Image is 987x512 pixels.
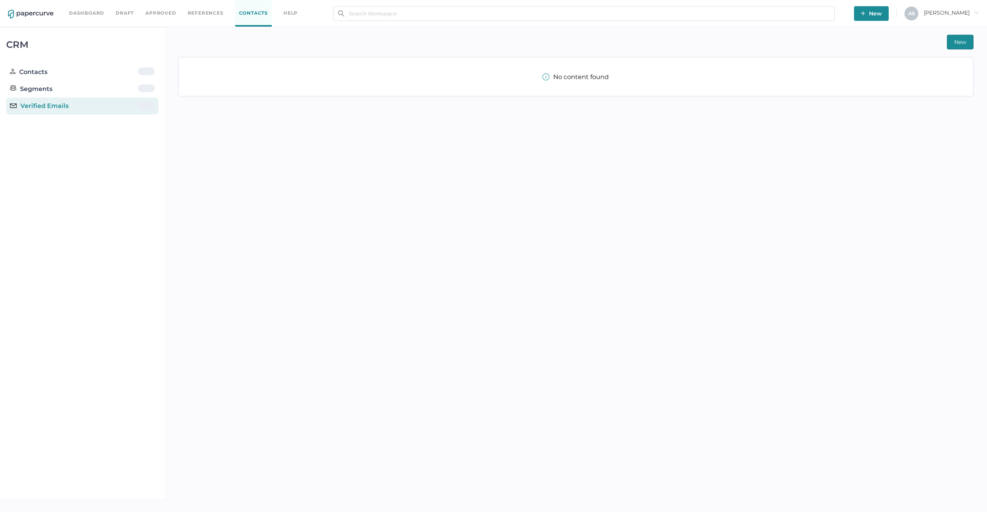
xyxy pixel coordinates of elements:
[10,67,47,77] div: Contacts
[6,41,158,48] div: CRM
[954,35,966,49] span: New
[924,9,979,16] span: [PERSON_NAME]
[10,103,17,108] img: email-icon-black.c777dcea.svg
[188,9,224,17] a: References
[542,73,609,81] div: No content found
[542,73,549,81] img: info-tooltip-active.a952ecf1.svg
[116,9,134,17] a: Draft
[145,9,176,17] a: Approved
[10,85,16,91] img: segments.b9481e3d.svg
[10,84,52,94] div: Segments
[947,35,974,49] button: New
[8,10,54,19] img: papercurve-logo-colour.7244d18c.svg
[10,101,69,111] div: Verified Emails
[69,9,104,17] a: Dashboard
[861,11,865,15] img: plus-white.e19ec114.svg
[333,6,835,21] input: Search Workspace
[861,6,882,21] span: New
[10,69,15,74] img: person.20a629c4.svg
[338,10,344,17] img: search.bf03fe8b.svg
[908,10,915,16] span: A S
[854,6,889,21] button: New
[283,9,298,17] div: help
[974,10,979,15] i: arrow_right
